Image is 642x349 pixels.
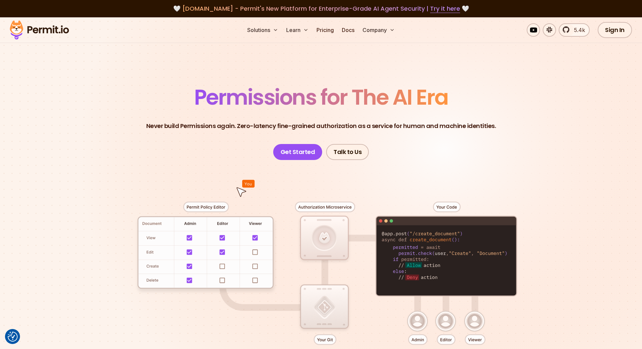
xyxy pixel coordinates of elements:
span: Permissions for The AI Era [194,82,448,112]
p: Never build Permissions again. Zero-latency fine-grained authorization as a service for human and... [146,121,496,131]
a: Try it here [430,4,460,13]
button: Company [360,23,397,37]
a: 5.4k [559,23,590,37]
span: 5.4k [570,26,585,34]
a: Talk to Us [326,144,369,160]
a: Sign In [598,22,632,38]
a: Pricing [314,23,336,37]
a: Get Started [273,144,322,160]
button: Learn [284,23,311,37]
img: Permit logo [7,19,72,41]
button: Consent Preferences [8,332,18,342]
img: Revisit consent button [8,332,18,342]
span: [DOMAIN_NAME] - Permit's New Platform for Enterprise-Grade AI Agent Security | [182,4,460,13]
a: Docs [339,23,357,37]
div: 🤍 🤍 [16,4,626,13]
button: Solutions [245,23,281,37]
